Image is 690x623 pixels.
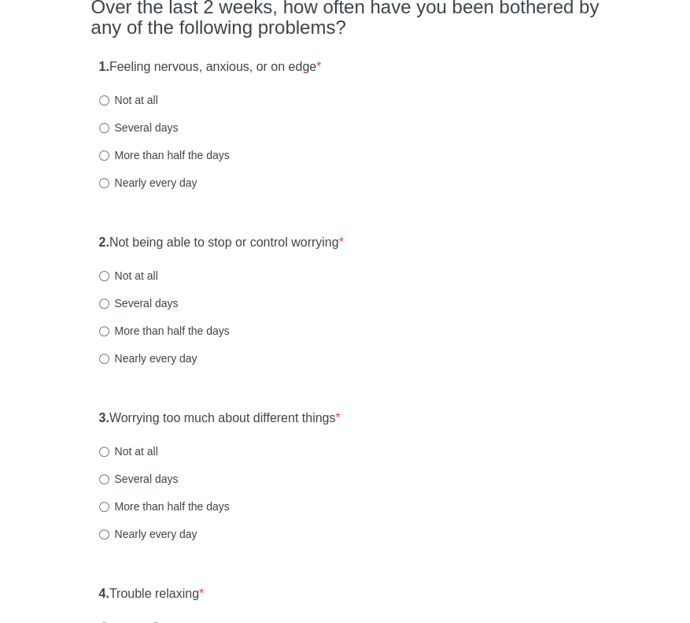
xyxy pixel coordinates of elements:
input: Several days [99,123,109,133]
strong: 1. [99,60,109,73]
input: Several days [99,299,109,309]
input: More than half the days [99,502,109,512]
strong: 3. [99,411,109,425]
input: Nearly every day [99,354,109,364]
label: More than half the days [99,323,230,339]
label: Not at all [99,443,158,459]
label: Not being able to stop or control worrying [99,234,344,252]
label: Several days [99,471,179,487]
label: Nearly every day [99,350,197,366]
input: Nearly every day [99,529,109,540]
strong: 2. [99,235,109,249]
label: Several days [99,120,179,135]
input: Not at all [99,271,109,281]
input: More than half the days [99,326,109,336]
input: Not at all [99,95,109,106]
label: More than half the days [99,147,230,163]
input: Nearly every day [99,178,109,188]
label: Not at all [99,92,158,108]
input: Not at all [99,447,109,457]
label: Feeling nervous, anxious, or on edge [99,58,322,76]
label: Nearly every day [99,526,197,542]
input: Several days [99,474,109,484]
label: Worrying too much about different things [99,410,341,428]
label: Nearly every day [99,175,197,191]
label: Several days [99,295,179,311]
label: More than half the days [99,499,230,514]
strong: 4. [99,587,109,600]
input: More than half the days [99,150,109,161]
label: Trouble relaxing [99,585,205,603]
label: Not at all [99,268,158,284]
